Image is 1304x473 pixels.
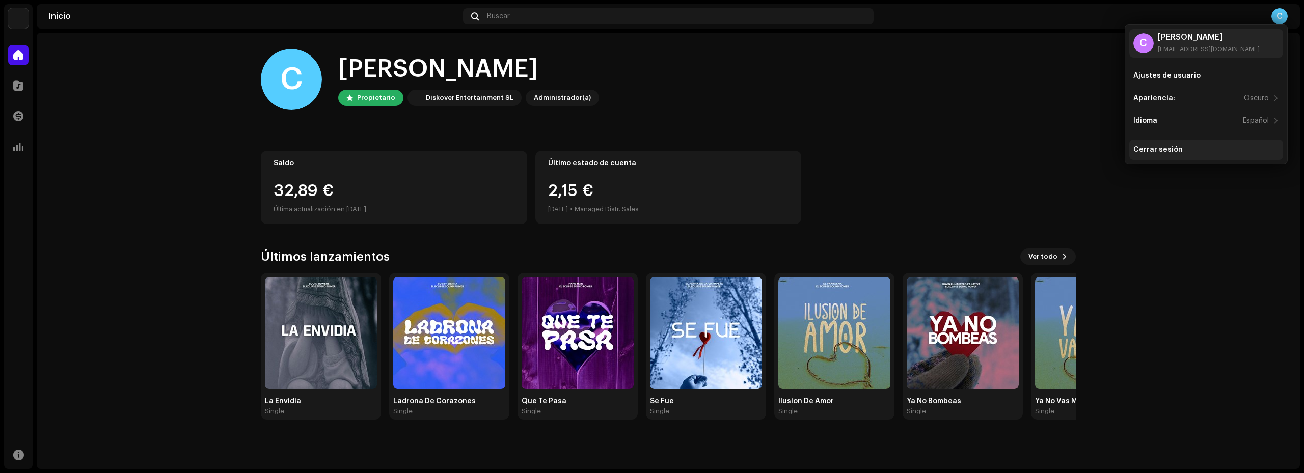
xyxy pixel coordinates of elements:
div: [PERSON_NAME] [1158,33,1260,41]
re-m-nav-item: Cerrar sesión [1129,140,1283,160]
div: Apariencia: [1133,94,1175,102]
img: f83e7db1-efa8-4aa1-ac24-e691bebd2e8a [907,277,1019,389]
div: Último estado de cuenta [548,159,789,168]
div: [DATE] [548,203,568,215]
img: 196474af-8c25-472d-a27b-0ea994b34d99 [650,277,762,389]
re-m-nav-item: Apariencia: [1129,88,1283,108]
span: Ver todo [1028,246,1057,267]
div: Propietario [357,92,395,104]
img: 0f53e392-cf0f-4826-ae9d-a78ad8a52775 [1035,277,1147,389]
div: Ladrona De Corazones [393,397,505,405]
img: a4747445-08d9-4f5b-aaab-b746d3675897 [265,277,377,389]
div: Saldo [274,159,514,168]
div: Administrador(a) [534,92,591,104]
re-o-card-value: Saldo [261,151,527,224]
div: C [1133,33,1154,53]
div: Que Te Pasa [522,397,634,405]
div: Inicio [49,12,459,20]
img: 84012684-0aa2-4494-b305-c97d4ad43bbe [522,277,634,389]
div: [EMAIL_ADDRESS][DOMAIN_NAME] [1158,45,1260,53]
div: C [1271,8,1288,24]
div: Idioma [1133,117,1157,125]
img: 297a105e-aa6c-4183-9ff4-27133c00f2e2 [8,8,29,29]
div: Single [393,407,413,415]
div: C [261,49,322,110]
div: Ya No Vas Mas [1035,397,1147,405]
div: Managed Distr. Sales [575,203,639,215]
div: Single [522,407,541,415]
div: Single [265,407,284,415]
div: Cerrar sesión [1133,146,1183,154]
re-o-card-value: Último estado de cuenta [535,151,802,224]
div: Single [907,407,926,415]
img: a0943ffa-a409-4343-bfb9-caa3be396cc7 [393,277,505,389]
re-m-nav-item: Ajustes de usuario [1129,66,1283,86]
div: [PERSON_NAME] [338,53,599,86]
div: Última actualización en [DATE] [274,203,514,215]
div: Se Fue [650,397,762,405]
div: Oscuro [1244,94,1269,102]
div: Single [778,407,798,415]
img: 297a105e-aa6c-4183-9ff4-27133c00f2e2 [410,92,422,104]
div: La Envidia [265,397,377,405]
div: Ya No Bombeas [907,397,1019,405]
div: Ajustes de usuario [1133,72,1201,80]
div: • [570,203,573,215]
div: Ilusion De Amor [778,397,890,405]
span: Buscar [487,12,510,20]
re-m-nav-item: Idioma [1129,110,1283,131]
h3: Últimos lanzamientos [261,248,390,265]
div: Single [1035,407,1054,415]
img: 822cfd58-d756-4704-a343-50e271ff8840 [778,277,890,389]
div: Single [650,407,669,415]
div: Español [1243,117,1269,125]
div: Diskover Entertainment SL [426,92,513,104]
button: Ver todo [1020,248,1076,265]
